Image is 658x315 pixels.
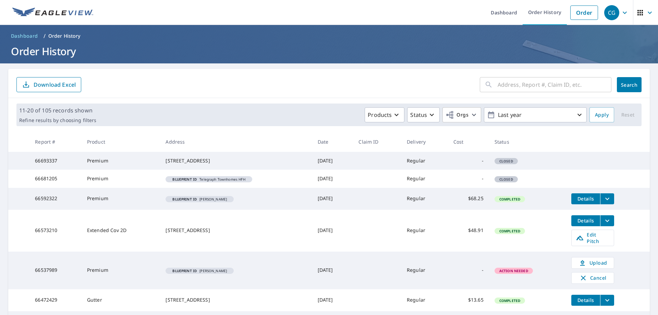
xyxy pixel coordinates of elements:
span: Cancel [578,274,607,282]
button: Cancel [571,272,614,284]
button: detailsBtn-66573210 [571,215,600,226]
div: [STREET_ADDRESS] [166,296,306,303]
span: Action Needed [495,268,532,273]
td: Regular [401,252,448,289]
a: Dashboard [8,31,41,41]
button: filesDropdownBtn-66472429 [600,295,614,306]
th: Product [82,132,160,152]
span: [PERSON_NAME] [168,197,231,201]
span: Upload [576,259,610,267]
div: CG [604,5,619,20]
button: filesDropdownBtn-66573210 [600,215,614,226]
td: [DATE] [312,252,353,289]
em: Blueprint ID [172,197,197,201]
span: Search [622,82,636,88]
p: Last year [495,109,575,121]
td: 66472429 [29,289,82,311]
button: Status [407,107,440,122]
nav: breadcrumb [8,31,650,41]
a: Order [570,5,598,20]
span: Edit Pitch [576,231,610,244]
td: Regular [401,170,448,187]
td: Premium [82,152,160,170]
td: [DATE] [312,289,353,311]
h1: Order History [8,44,650,58]
span: Completed [495,298,524,303]
span: Completed [495,197,524,202]
a: Upload [571,257,614,269]
td: Regular [401,210,448,252]
p: Refine results by choosing filters [19,117,96,123]
td: 66681205 [29,170,82,187]
th: Cost [448,132,489,152]
input: Address, Report #, Claim ID, etc. [498,75,611,94]
td: Gutter [82,289,160,311]
td: $48.91 [448,210,489,252]
td: Premium [82,170,160,187]
td: - [448,152,489,170]
button: Orgs [442,107,481,122]
button: detailsBtn-66472429 [571,295,600,306]
span: Closed [495,159,517,163]
button: Search [617,77,642,92]
div: [STREET_ADDRESS] [166,157,306,164]
td: [DATE] [312,152,353,170]
td: - [448,252,489,289]
span: Details [575,195,596,202]
th: Report # [29,132,82,152]
span: Details [575,217,596,224]
td: [DATE] [312,210,353,252]
td: 66573210 [29,210,82,252]
th: Delivery [401,132,448,152]
th: Date [312,132,353,152]
th: Claim ID [353,132,401,152]
li: / [44,32,46,40]
p: Download Excel [34,81,76,88]
span: Completed [495,229,524,233]
img: EV Logo [12,8,93,18]
span: Dashboard [11,33,38,39]
em: Blueprint ID [172,269,197,272]
td: 66537989 [29,252,82,289]
p: Products [368,111,392,119]
button: Products [365,107,404,122]
td: Regular [401,289,448,311]
p: 11-20 of 105 records shown [19,106,96,114]
td: Premium [82,188,160,210]
td: 66693337 [29,152,82,170]
td: $68.25 [448,188,489,210]
em: Blueprint ID [172,178,197,181]
span: Telegraph Townhomes HFH [168,178,249,181]
td: $13.65 [448,289,489,311]
td: Regular [401,188,448,210]
span: Closed [495,177,517,182]
button: Download Excel [16,77,81,92]
td: [DATE] [312,170,353,187]
td: Premium [82,252,160,289]
td: Regular [401,152,448,170]
button: detailsBtn-66592322 [571,193,600,204]
p: Order History [48,33,81,39]
td: 66592322 [29,188,82,210]
p: Status [410,111,427,119]
th: Status [489,132,566,152]
button: Apply [589,107,614,122]
span: Orgs [446,111,468,119]
span: [PERSON_NAME] [168,269,231,272]
td: Extended Cov 2D [82,210,160,252]
td: [DATE] [312,188,353,210]
span: Details [575,297,596,303]
a: Edit Pitch [571,230,614,246]
td: - [448,170,489,187]
th: Address [160,132,312,152]
span: Apply [595,111,609,119]
button: filesDropdownBtn-66592322 [600,193,614,204]
button: Last year [484,107,587,122]
div: [STREET_ADDRESS] [166,227,306,234]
